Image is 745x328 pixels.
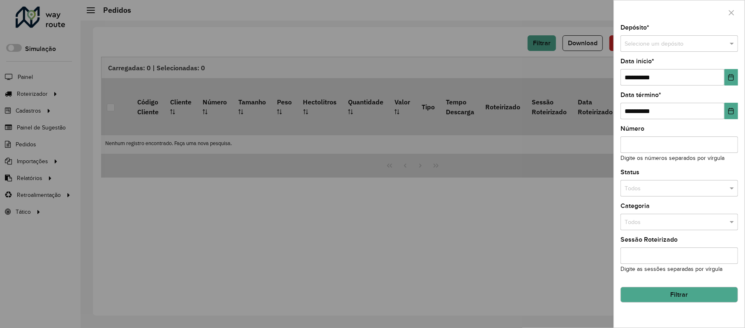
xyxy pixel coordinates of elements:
[620,167,639,177] label: Status
[620,124,644,134] label: Número
[724,103,738,119] button: Choose Date
[620,201,650,211] label: Categoria
[620,155,724,161] small: Digite os números separados por vírgula
[620,287,738,303] button: Filtrar
[724,69,738,85] button: Choose Date
[620,23,649,32] label: Depósito
[620,235,678,245] label: Sessão Roteirizado
[620,90,661,100] label: Data término
[620,56,654,66] label: Data início
[620,266,722,272] small: Digite as sessões separadas por vírgula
